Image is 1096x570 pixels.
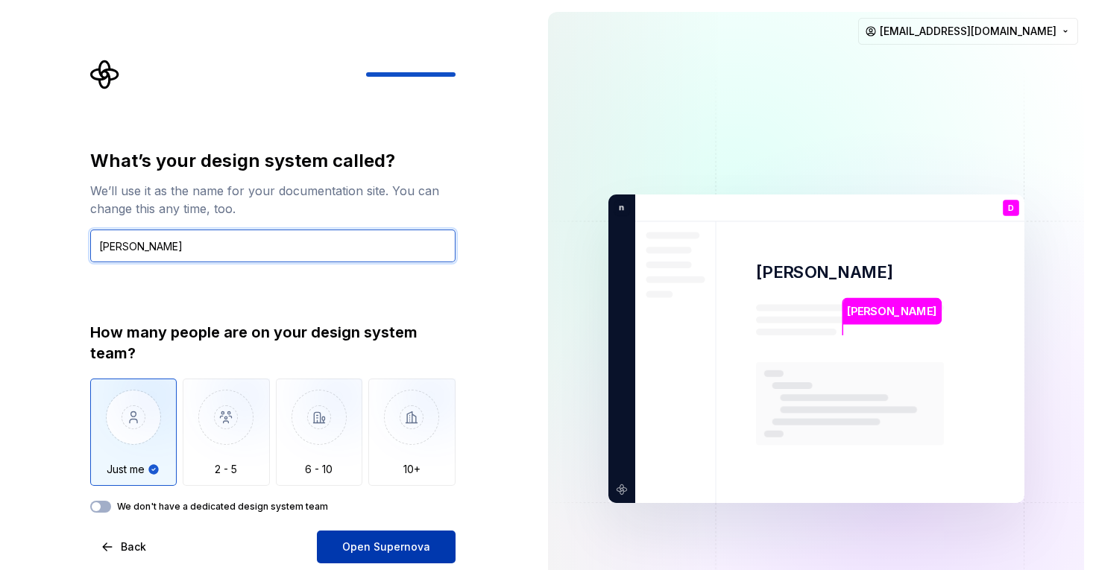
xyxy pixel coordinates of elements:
[117,501,328,513] label: We don't have a dedicated design system team
[90,182,456,218] div: We’ll use it as the name for your documentation site. You can change this any time, too.
[90,322,456,364] div: How many people are on your design system team?
[342,539,430,554] span: Open Supernova
[858,18,1078,45] button: [EMAIL_ADDRESS][DOMAIN_NAME]
[90,60,120,89] svg: Supernova Logo
[847,303,936,320] p: [PERSON_NAME]
[317,531,456,563] button: Open Supernova
[90,229,456,262] input: Design system name
[1007,204,1013,212] p: D
[880,24,1056,39] span: [EMAIL_ADDRESS][DOMAIN_NAME]
[121,539,146,554] span: Back
[90,531,159,563] button: Back
[756,262,894,283] p: [PERSON_NAME]
[90,149,456,173] div: What’s your design system called?
[614,201,624,215] p: n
